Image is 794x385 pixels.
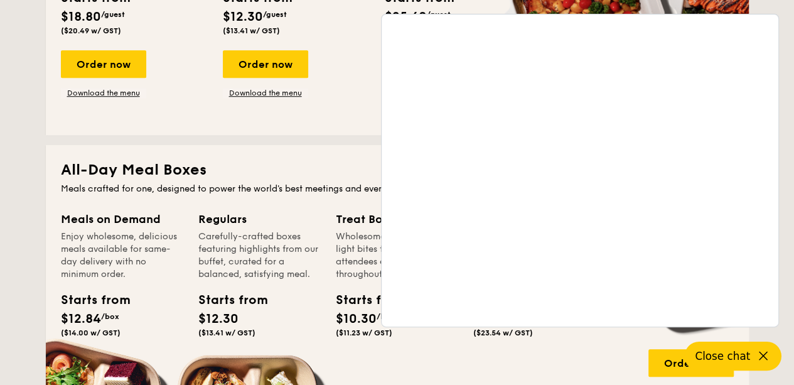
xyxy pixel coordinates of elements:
div: Treat Box [336,210,458,228]
span: $12.30 [198,312,239,327]
span: ($13.41 w/ GST) [198,328,255,337]
span: /guest [263,10,287,19]
div: Starts from [61,291,117,310]
div: Starts from [336,291,392,310]
span: ($11.23 w/ GST) [336,328,392,337]
span: ($23.54 w/ GST) [473,328,533,337]
span: $25.60 [385,9,427,24]
span: $10.30 [336,312,377,327]
div: Order now [223,50,308,78]
div: Regulars [198,210,321,228]
div: Starts from [198,291,255,310]
div: Meals on Demand [61,210,183,228]
span: /box [101,312,119,321]
span: $18.80 [61,9,101,24]
span: $12.30 [223,9,263,24]
div: Meals crafted for one, designed to power the world's best meetings and events. [61,183,734,195]
span: /box [377,312,395,321]
span: /guest [427,10,451,19]
span: ($14.00 w/ GST) [61,328,121,337]
a: Download the menu [223,88,308,98]
span: ($20.49 w/ GST) [61,26,121,35]
div: Enjoy wholesome, delicious meals available for same-day delivery with no minimum order. [61,230,183,281]
button: Close chat [685,342,781,371]
span: $12.84 [61,312,101,327]
span: Close chat [695,350,750,362]
div: Order now [61,50,146,78]
h2: All-Day Meal Boxes [61,160,734,180]
div: Wholesome breakfasts and light bites to keep your attendees energised throughout the day. [336,230,458,281]
span: /guest [101,10,125,19]
div: Order now [648,349,734,377]
div: Carefully-crafted boxes featuring highlights from our buffet, curated for a balanced, satisfying ... [198,230,321,281]
span: ($13.41 w/ GST) [223,26,280,35]
a: Download the menu [61,88,146,98]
